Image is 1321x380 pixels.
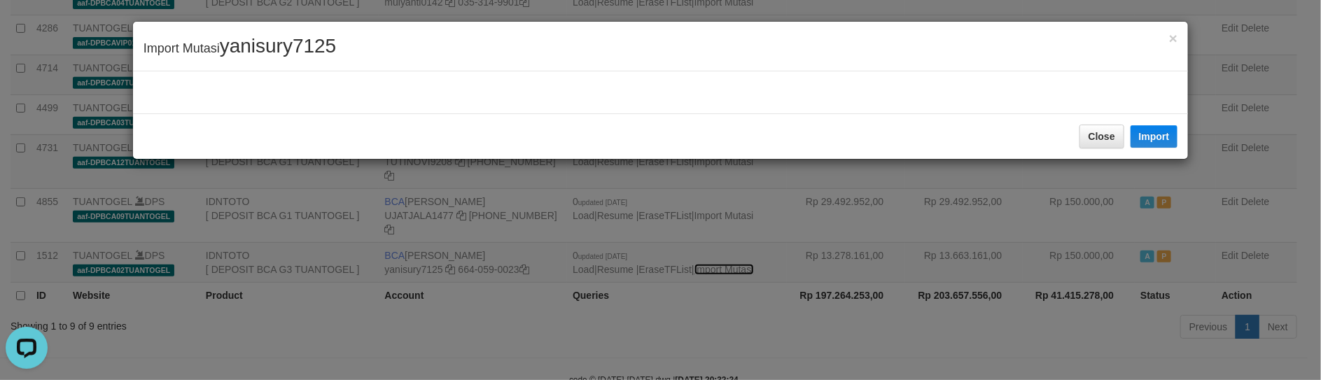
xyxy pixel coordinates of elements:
button: Close [1079,125,1124,148]
span: × [1169,30,1177,46]
span: Import Mutasi [144,41,337,55]
button: Close [1169,31,1177,45]
button: Import [1131,125,1178,148]
span: yanisury7125 [220,35,337,57]
button: Open LiveChat chat widget [6,6,48,48]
